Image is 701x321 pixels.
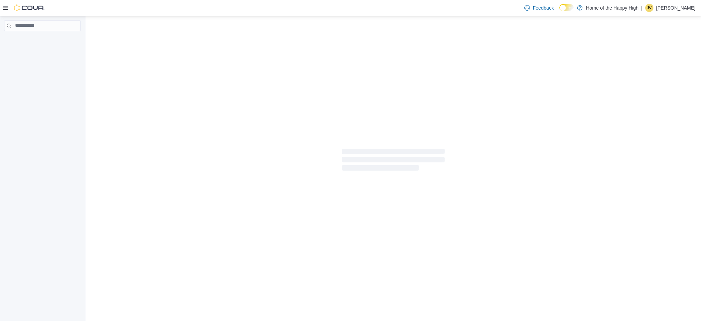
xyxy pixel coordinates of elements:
[559,11,560,12] span: Dark Mode
[656,4,696,12] p: [PERSON_NAME]
[4,33,81,49] nav: Complex example
[14,4,44,11] img: Cova
[647,4,652,12] span: JV
[559,4,574,11] input: Dark Mode
[586,4,638,12] p: Home of the Happy High
[641,4,642,12] p: |
[342,150,445,172] span: Loading
[645,4,653,12] div: Jennifer Verney
[533,4,553,11] span: Feedback
[522,1,556,15] a: Feedback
